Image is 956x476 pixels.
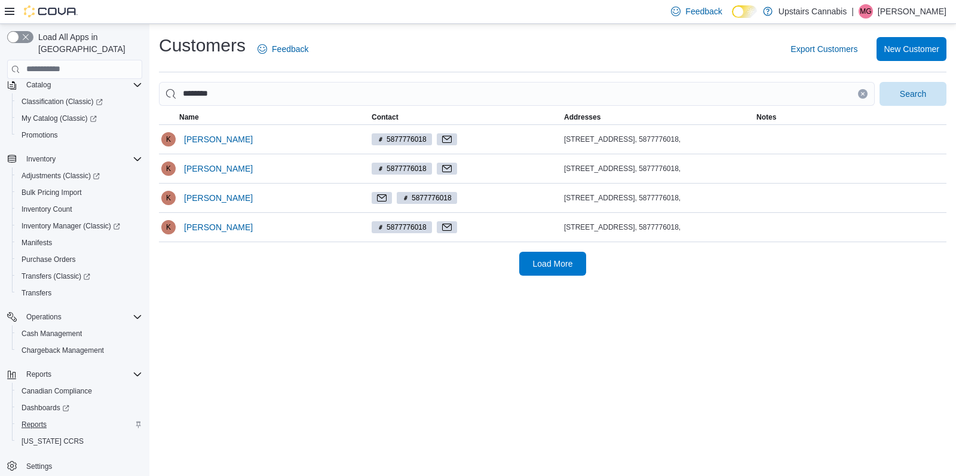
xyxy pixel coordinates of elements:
button: Inventory [2,151,147,167]
span: 5877776018 [387,134,427,145]
a: Adjustments (Classic) [12,167,147,184]
button: [PERSON_NAME] [179,215,258,239]
a: Feedback [253,37,313,61]
a: Adjustments (Classic) [17,169,105,183]
span: Inventory Manager (Classic) [22,221,120,231]
span: Transfers [17,286,142,300]
span: Export Customers [790,43,857,55]
button: [US_STATE] CCRS [12,433,147,450]
a: Cash Management [17,327,87,341]
a: Transfers (Classic) [17,269,95,283]
button: Clear input [858,89,868,99]
span: K [166,191,171,205]
span: Inventory Count [17,202,142,216]
a: Classification (Classic) [17,94,108,109]
span: Promotions [17,128,142,142]
span: K [166,132,171,147]
span: Bulk Pricing Import [22,188,82,197]
span: 5877776018 [372,221,432,233]
span: Manifests [22,238,52,248]
button: Reports [12,416,147,433]
a: Classification (Classic) [12,93,147,110]
span: Search [900,88,926,100]
span: Feedback [685,5,722,17]
a: Promotions [17,128,63,142]
span: Transfers [22,288,51,298]
span: Washington CCRS [17,434,142,448]
span: Cash Management [22,329,82,338]
span: My Catalog (Classic) [22,114,97,123]
span: Promotions [22,130,58,140]
p: [PERSON_NAME] [878,4,946,19]
a: My Catalog (Classic) [17,111,102,126]
div: Megan Gorham [859,4,873,19]
button: [PERSON_NAME] [179,186,258,210]
span: Dark Mode [732,18,733,19]
span: [PERSON_NAME] [184,192,253,204]
span: Catalog [22,78,142,92]
p: Upstairs Cannabis [779,4,847,19]
button: Reports [22,367,56,382]
span: Manifests [17,236,142,250]
span: 5877776018 [372,163,432,175]
span: Transfers (Classic) [22,271,90,281]
button: New Customer [877,37,946,61]
span: Reports [22,420,47,429]
span: Chargeback Management [22,346,104,355]
span: Adjustments (Classic) [17,169,142,183]
button: Cash Management [12,325,147,342]
div: [STREET_ADDRESS], 5877776018, [564,222,752,232]
span: Load All Apps in [GEOGRAPHIC_DATA] [33,31,142,55]
a: Dashboards [17,401,74,415]
span: New Customer [884,43,939,55]
span: Inventory Manager (Classic) [17,219,142,233]
span: Notes [756,112,776,122]
span: [PERSON_NAME] [184,133,253,145]
span: [PERSON_NAME] [184,163,253,175]
button: Export Customers [786,37,862,61]
div: [STREET_ADDRESS], 5877776018, [564,164,752,173]
button: Inventory Count [12,201,147,218]
span: [US_STATE] CCRS [22,437,84,446]
span: Settings [26,462,52,471]
a: Dashboards [12,399,147,416]
span: 5877776018 [387,222,427,233]
span: My Catalog (Classic) [17,111,142,126]
div: Kristine [161,161,176,176]
span: Operations [26,312,62,322]
button: [PERSON_NAME] [179,127,258,151]
span: Inventory Count [22,205,72,214]
a: Manifests [17,236,57,250]
span: Reports [22,367,142,382]
span: Dashboards [22,403,69,413]
a: Chargeback Management [17,343,109,358]
span: Reports [26,370,51,379]
span: Load More [533,258,573,270]
button: Search [880,82,946,106]
span: Adjustments (Classic) [22,171,100,181]
span: 5877776018 [412,193,452,203]
button: Reports [2,366,147,383]
button: Catalog [22,78,56,92]
button: Settings [2,457,147,474]
span: Dashboards [17,401,142,415]
div: Kristine [161,132,176,147]
button: [PERSON_NAME] [179,157,258,181]
span: Operations [22,310,142,324]
span: Chargeback Management [17,343,142,358]
div: [STREET_ADDRESS], 5877776018, [564,193,752,203]
button: Promotions [12,127,147,144]
span: Bulk Pricing Import [17,185,142,200]
p: | [851,4,854,19]
a: Inventory Count [17,202,77,216]
span: Settings [22,458,142,473]
span: Feedback [272,43,308,55]
button: Operations [22,310,66,324]
a: Reports [17,417,51,432]
span: Purchase Orders [17,252,142,267]
span: 5877776018 [387,163,427,174]
span: Purchase Orders [22,255,76,264]
div: Kristine [161,220,176,234]
span: Canadian Compliance [22,386,92,396]
span: Catalog [26,80,51,90]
